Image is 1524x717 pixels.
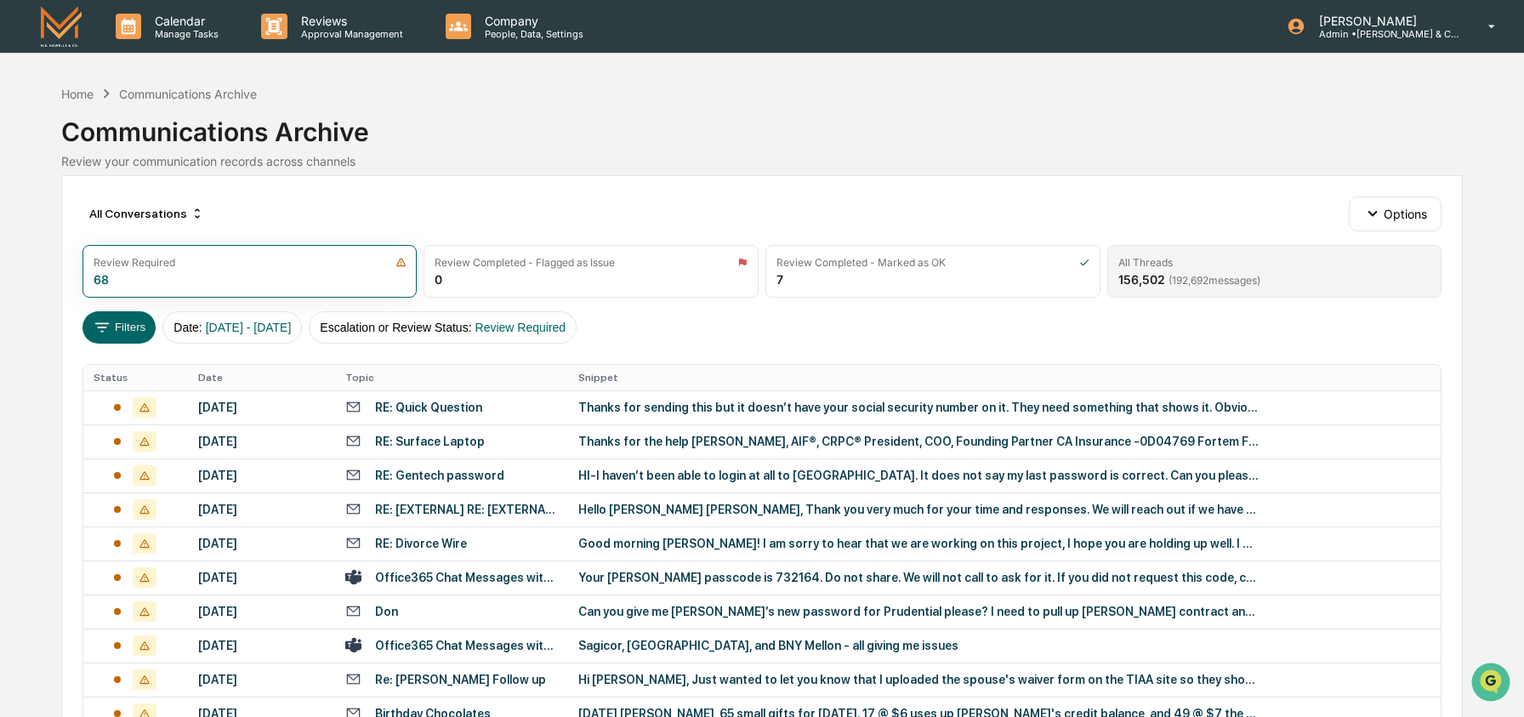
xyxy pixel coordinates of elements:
[10,240,114,270] a: 🔎Data Lookup
[568,365,1442,390] th: Snippet
[335,365,568,390] th: Topic
[375,435,485,448] div: RE: Surface Laptop
[58,130,279,147] div: Start new chat
[61,103,1464,147] div: Communications Archive
[169,288,206,301] span: Pylon
[737,257,748,268] img: icon
[435,272,442,287] div: 0
[83,365,188,390] th: Status
[1470,661,1515,707] iframe: Open customer support
[1349,196,1442,230] button: Options
[578,469,1259,482] div: HI-I haven’t been able to login at all to [GEOGRAPHIC_DATA]. It does not say my last password is ...
[198,571,325,584] div: [DATE]
[1169,274,1260,287] span: ( 192,692 messages)
[41,6,82,46] img: logo
[140,214,211,231] span: Attestations
[287,14,412,28] p: Reviews
[578,401,1259,414] div: Thanks for sending this but it doesn’t have your social security number on it. They need somethin...
[17,248,31,262] div: 🔎
[61,154,1464,168] div: Review your communication records across channels
[375,639,558,652] div: Office365 Chat Messages with [PERSON_NAME], [PERSON_NAME] on [DATE]
[375,503,558,516] div: RE: [EXTERNAL] RE: [EXTERNAL] RE: reset password
[1118,272,1260,287] div: 156,502
[1118,256,1173,269] div: All Threads
[117,208,218,238] a: 🗄️Attestations
[375,537,467,550] div: RE: Divorce Wire
[198,435,325,448] div: [DATE]
[375,605,398,618] div: Don
[198,537,325,550] div: [DATE]
[375,571,558,584] div: Office365 Chat Messages with [PERSON_NAME], [PERSON_NAME] on [DATE]
[82,200,211,227] div: All Conversations
[375,673,546,686] div: Re: [PERSON_NAME] Follow up
[198,673,325,686] div: [DATE]
[198,401,325,414] div: [DATE]
[162,311,302,344] button: Date:[DATE] - [DATE]
[578,571,1259,584] div: Your [PERSON_NAME] passcode is 732164. Do not share. We will not call to ask for it. If you did n...
[17,130,48,161] img: 1746055101610-c473b297-6a78-478c-a979-82029cc54cd1
[395,257,407,268] img: icon
[578,503,1259,516] div: Hello [PERSON_NAME] [PERSON_NAME], Thank you very much for your time and responses. We will reach...
[776,272,783,287] div: 7
[206,321,292,334] span: [DATE] - [DATE]
[1305,28,1464,40] p: Admin • [PERSON_NAME] & Co. - BD
[435,256,615,269] div: Review Completed - Flagged as Issue
[17,216,31,230] div: 🖐️
[10,208,117,238] a: 🖐️Preclearance
[120,287,206,301] a: Powered byPylon
[309,311,577,344] button: Escalation or Review Status:Review Required
[94,256,175,269] div: Review Required
[198,503,325,516] div: [DATE]
[123,216,137,230] div: 🗄️
[34,247,107,264] span: Data Lookup
[17,36,310,63] p: How can we help?
[198,639,325,652] div: [DATE]
[198,469,325,482] div: [DATE]
[1079,257,1089,268] img: icon
[578,605,1259,618] div: Can you give me [PERSON_NAME]’s new password for Prudential please? I need to pull up [PERSON_NAM...
[61,87,94,101] div: Home
[578,435,1259,448] div: Thanks for the help [PERSON_NAME], AIF®, CRPC® President, COO, Founding Partner CA Insurance -0D0...
[776,256,946,269] div: Review Completed - Marked as OK
[94,272,109,287] div: 68
[141,28,227,40] p: Manage Tasks
[578,639,1259,652] div: Sagicor, [GEOGRAPHIC_DATA], and BNY Mellon - all giving me issues
[141,14,227,28] p: Calendar
[34,214,110,231] span: Preclearance
[58,147,215,161] div: We're available if you need us!
[188,365,335,390] th: Date
[198,605,325,618] div: [DATE]
[578,537,1259,550] div: Good morning [PERSON_NAME]! I am sorry to hear that we are working on this project, I hope you ar...
[471,28,592,40] p: People, Data, Settings
[287,28,412,40] p: Approval Management
[578,673,1259,686] div: Hi [PERSON_NAME], Just wanted to let you know that I uploaded the spouse's waiver form on the TIA...
[1305,14,1464,28] p: [PERSON_NAME]
[289,135,310,156] button: Start new chat
[475,321,566,334] span: Review Required
[375,469,504,482] div: RE: Gentech password
[375,401,482,414] div: RE: Quick Question
[471,14,592,28] p: Company
[82,311,156,344] button: Filters
[119,87,257,101] div: Communications Archive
